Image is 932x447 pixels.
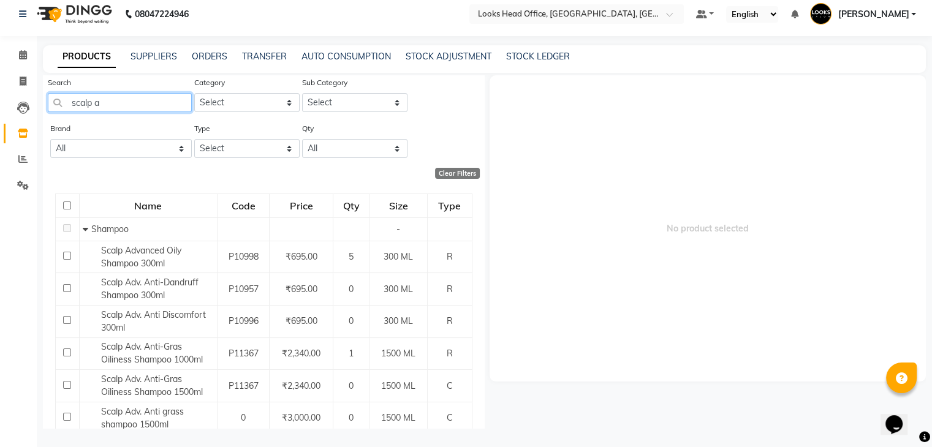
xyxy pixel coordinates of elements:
[229,315,259,326] span: P10996
[50,123,70,134] label: Brand
[838,8,909,21] span: [PERSON_NAME]
[435,168,480,179] div: Clear Filters
[301,51,391,62] a: AUTO CONSUMPTION
[282,412,320,423] span: ₹3,000.00
[370,195,426,217] div: Size
[101,406,184,430] span: Scalp Adv. Anti grass shampoo 1500ml
[242,51,287,62] a: TRANSFER
[381,348,415,359] span: 1500 ML
[218,195,268,217] div: Code
[334,195,369,217] div: Qty
[447,348,453,359] span: R
[101,277,199,301] span: Scalp Adv. Anti-Dandruff Shampoo 300ml
[80,195,216,217] div: Name
[447,380,453,391] span: C
[282,348,320,359] span: ₹2,340.00
[229,380,259,391] span: P11367
[192,51,227,62] a: ORDERS
[302,77,347,88] label: Sub Category
[58,46,116,68] a: PRODUCTS
[810,3,832,24] img: Naveendra Prasad
[349,380,354,391] span: 0
[101,341,203,365] span: Scalp Adv. Anti-Gras Oiliness Shampoo 1000ml
[229,348,259,359] span: P11367
[447,315,453,326] span: R
[48,77,71,88] label: Search
[286,251,317,262] span: ₹695.00
[101,309,206,333] span: Scalp Adv. Anti Discomfort 300ml
[447,251,453,262] span: R
[101,245,181,269] span: Scalp Advanced Oily Shampoo 300ml
[131,51,177,62] a: SUPPLIERS
[349,348,354,359] span: 1
[384,284,413,295] span: 300 ML
[229,284,259,295] span: P10957
[229,251,259,262] span: P10998
[282,380,320,391] span: ₹2,340.00
[490,75,926,381] span: No product selected
[83,223,91,235] span: Collapse Row
[881,398,920,435] iframe: chat widget
[241,412,246,423] span: 0
[381,380,415,391] span: 1500 ML
[384,251,413,262] span: 300 ML
[194,77,225,88] label: Category
[396,223,400,235] span: -
[286,284,317,295] span: ₹695.00
[447,412,453,423] span: C
[48,93,192,112] input: Search by product name or code
[349,315,354,326] span: 0
[286,315,317,326] span: ₹695.00
[194,123,210,134] label: Type
[381,412,415,423] span: 1500 ML
[349,251,354,262] span: 5
[91,223,129,235] span: Shampoo
[349,412,354,423] span: 0
[349,284,354,295] span: 0
[270,195,332,217] div: Price
[428,195,471,217] div: Type
[384,315,413,326] span: 300 ML
[406,51,491,62] a: STOCK ADJUSTMENT
[506,51,570,62] a: STOCK LEDGER
[447,284,453,295] span: R
[101,374,203,397] span: Scalp Adv. Anti-Gras Oiliness Shampoo 1500ml
[302,123,314,134] label: Qty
